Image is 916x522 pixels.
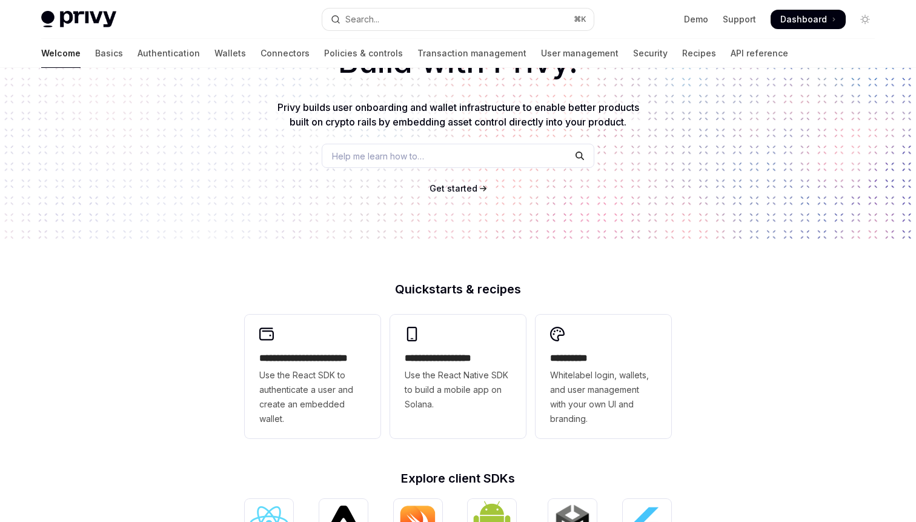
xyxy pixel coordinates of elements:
span: Get started [430,183,477,193]
a: Support [723,13,756,25]
a: **** **** **** ***Use the React Native SDK to build a mobile app on Solana. [390,315,526,438]
span: Whitelabel login, wallets, and user management with your own UI and branding. [550,368,657,426]
a: Policies & controls [324,39,403,68]
button: Open search [322,8,594,30]
a: Demo [684,13,708,25]
a: Get started [430,182,477,195]
a: Dashboard [771,10,846,29]
span: Use the React SDK to authenticate a user and create an embedded wallet. [259,368,366,426]
img: light logo [41,11,116,28]
a: Security [633,39,668,68]
a: **** *****Whitelabel login, wallets, and user management with your own UI and branding. [536,315,671,438]
a: Basics [95,39,123,68]
a: Authentication [138,39,200,68]
span: Help me learn how to… [332,150,424,162]
a: User management [541,39,619,68]
a: Transaction management [417,39,526,68]
h2: Quickstarts & recipes [245,283,671,295]
a: Recipes [682,39,716,68]
a: Connectors [261,39,310,68]
a: Wallets [214,39,246,68]
span: Privy builds user onboarding and wallet infrastructure to enable better products built on crypto ... [277,101,639,128]
div: Search... [345,12,379,27]
a: API reference [731,39,788,68]
a: Welcome [41,39,81,68]
span: ⌘ K [574,15,586,24]
button: Toggle dark mode [855,10,875,29]
span: Use the React Native SDK to build a mobile app on Solana. [405,368,511,412]
h2: Explore client SDKs [245,472,671,484]
span: Dashboard [780,13,827,25]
